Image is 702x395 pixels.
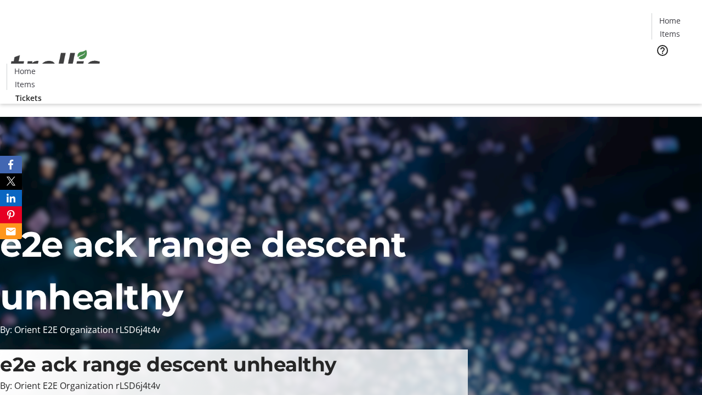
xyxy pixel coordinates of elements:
a: Tickets [652,64,695,75]
a: Tickets [7,92,50,104]
span: Home [659,15,681,26]
span: Items [15,78,35,90]
span: Items [660,28,680,39]
button: Help [652,39,673,61]
span: Home [14,65,36,77]
span: Tickets [15,92,42,104]
span: Tickets [660,64,687,75]
a: Items [652,28,687,39]
a: Items [7,78,42,90]
img: Orient E2E Organization rLSD6j4t4v's Logo [7,38,104,93]
a: Home [652,15,687,26]
a: Home [7,65,42,77]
